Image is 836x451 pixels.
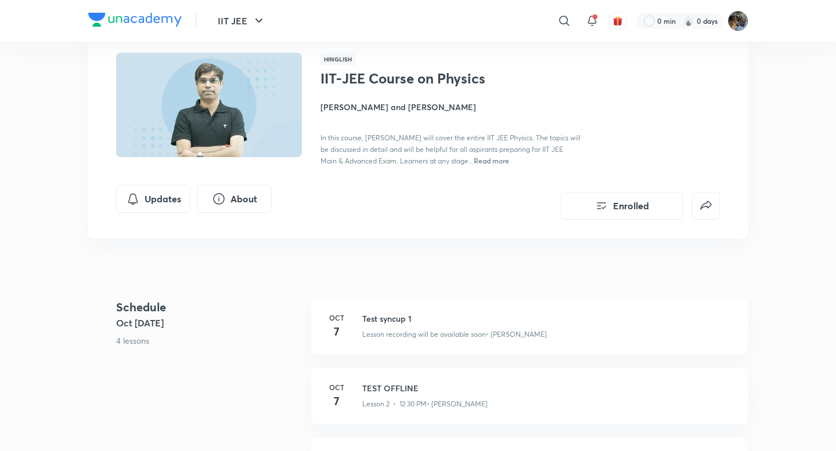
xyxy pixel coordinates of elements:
[474,156,509,165] span: Read more
[311,299,748,368] a: Oct7Test syncup 1Lesson recording will be available soon• [PERSON_NAME]
[116,334,302,347] p: 4 lessons
[362,382,734,394] h3: TEST OFFLINE
[325,312,348,323] h6: Oct
[311,368,748,438] a: Oct7TEST OFFLINELesson 2 • 12:30 PM• [PERSON_NAME]
[612,16,623,26] img: avatar
[362,312,734,325] h3: Test syncup 1
[320,133,581,165] span: In this course, [PERSON_NAME] will cover the entire IIT JEE Physics. The topics will be discussed...
[320,53,355,66] span: Hinglish
[362,329,547,340] p: Lesson recording will be available soon • [PERSON_NAME]
[325,392,348,410] h4: 7
[362,399,488,409] p: Lesson 2 • 12:30 PM • [PERSON_NAME]
[211,9,273,32] button: IIT JEE
[88,13,182,27] img: Company Logo
[197,185,272,213] button: About
[116,316,302,330] h5: Oct [DATE]
[683,15,694,27] img: streak
[692,192,720,220] button: false
[325,382,348,392] h6: Oct
[116,299,302,316] h4: Schedule
[608,12,627,30] button: avatar
[561,192,683,220] button: Enrolled
[114,52,304,158] img: Thumbnail
[728,11,748,31] img: Chayan Mehta
[325,323,348,340] h4: 7
[320,70,510,87] h1: IIT-JEE Course on Physics
[88,13,182,30] a: Company Logo
[320,101,581,113] h4: [PERSON_NAME] and [PERSON_NAME]
[116,185,190,213] button: Updates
